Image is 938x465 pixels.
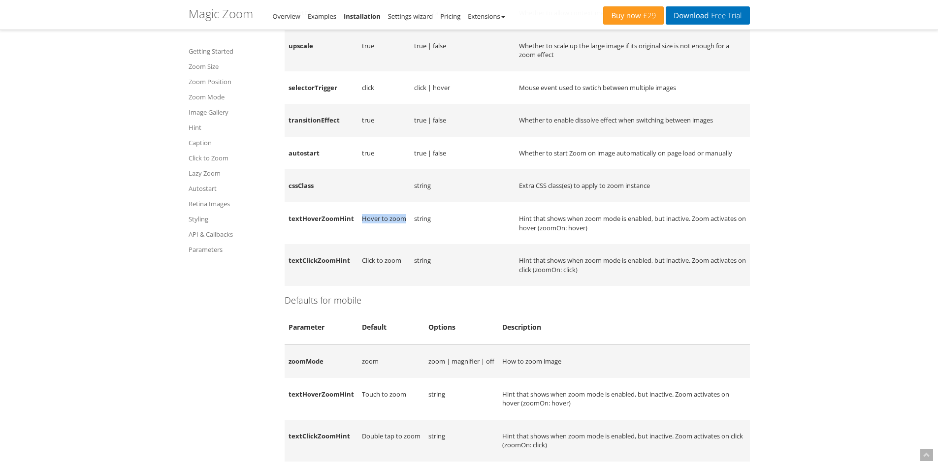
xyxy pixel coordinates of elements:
a: Autostart [189,183,272,194]
td: Hint that shows when zoom mode is enabled, but inactive. Zoom activates on click (zoomOn: click) [515,244,750,286]
td: Extra CSS class(es) to apply to zoom instance [515,169,750,202]
td: string [410,169,515,202]
a: Zoom Mode [189,91,272,103]
a: Parameters [189,244,272,255]
td: Whether to scale up the large image if its original size is not enough for a zoom effect [515,30,750,71]
td: transitionEffect [285,104,358,137]
td: true | false [410,104,515,137]
td: Hint that shows when zoom mode is enabled, but inactive. Zoom activates on hover (zoomOn: hover) [515,202,750,244]
td: Mouse event used to swtich between multiple images [515,71,750,104]
td: textClickZoomHint [285,244,358,286]
a: Examples [308,12,336,21]
td: Touch to zoom [358,378,424,420]
a: Installation [344,12,381,21]
a: Click to Zoom [189,152,272,164]
td: Whether to start Zoom on image automatically on page load or manually [515,137,750,170]
span: Free Trial [709,12,742,20]
td: true | false [410,30,515,71]
a: DownloadFree Trial [666,6,749,25]
a: Settings wizard [388,12,433,21]
a: Getting Started [189,45,272,57]
td: string [424,378,498,420]
h4: Defaults for mobile [285,296,750,306]
td: textClickZoomHint [285,420,358,462]
th: Default [358,310,424,344]
td: true [358,30,410,71]
a: Caption [189,137,272,149]
a: Overview [273,12,300,21]
td: Click to zoom [358,244,410,286]
td: true [358,137,410,170]
td: true [358,104,410,137]
a: Image Gallery [189,106,272,118]
td: zoom [358,344,424,378]
a: Zoom Position [189,76,272,88]
td: true | false [410,137,515,170]
a: Pricing [440,12,460,21]
td: Hover to zoom [358,202,410,244]
td: zoom | magnifier | off [424,344,498,378]
a: API & Callbacks [189,228,272,240]
td: string [410,202,515,244]
td: string [410,244,515,286]
td: selectorTrigger [285,71,358,104]
td: textHoverZoomHint [285,378,358,420]
a: Extensions [468,12,505,21]
a: Zoom Size [189,61,272,72]
a: Retina Images [189,198,272,210]
td: cssClass [285,169,358,202]
a: Hint [189,122,272,133]
a: Lazy Zoom [189,167,272,179]
td: How to zoom image [498,344,750,378]
td: Hint that shows when zoom mode is enabled, but inactive. Zoom activates on click (zoomOn: click) [498,420,750,462]
td: click | hover [410,71,515,104]
a: Buy now£29 [603,6,664,25]
td: textHoverZoomHint [285,202,358,244]
th: Options [424,310,498,344]
span: £29 [641,12,656,20]
h1: Magic Zoom [189,7,253,20]
td: Double tap to zoom [358,420,424,462]
th: Parameter [285,310,358,344]
td: autostart [285,137,358,170]
td: Whether to enable dissolve effect when switching between images [515,104,750,137]
td: click [358,71,410,104]
td: string [424,420,498,462]
td: upscale [285,30,358,71]
td: zoomMode [285,344,358,378]
a: Styling [189,213,272,225]
td: Hint that shows when zoom mode is enabled, but inactive. Zoom activates on hover (zoomOn: hover) [498,378,750,420]
th: Description [498,310,750,344]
